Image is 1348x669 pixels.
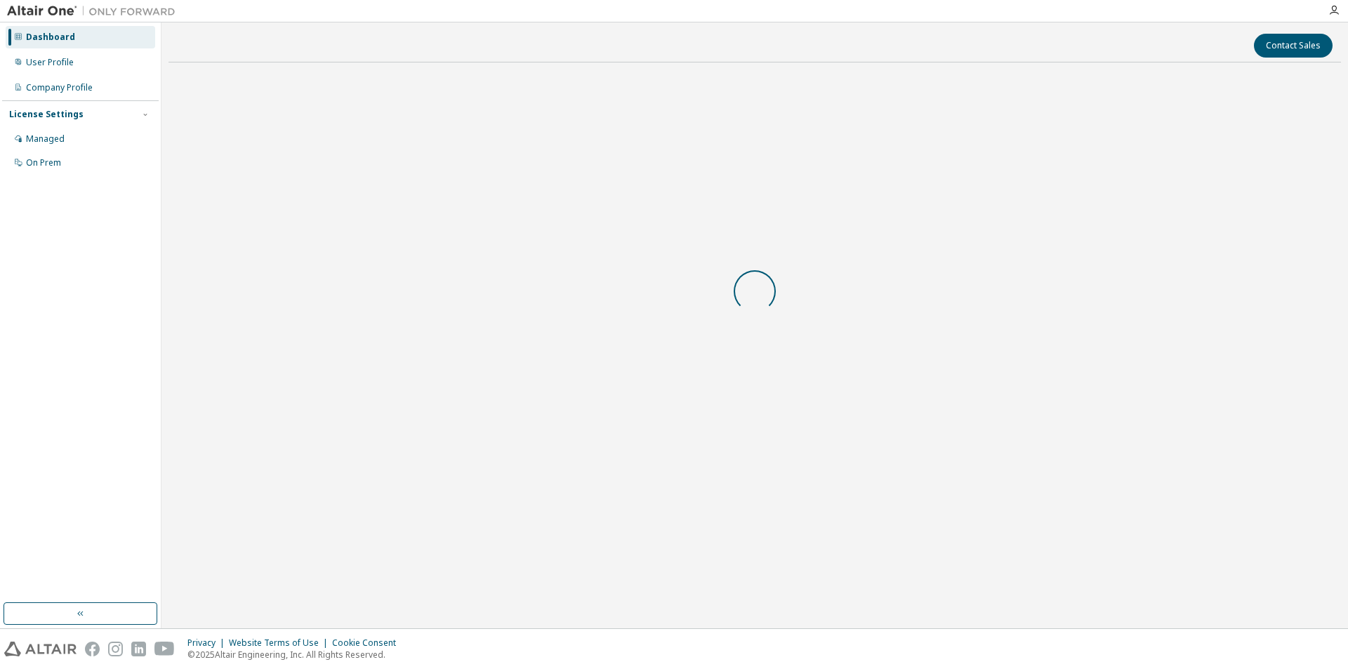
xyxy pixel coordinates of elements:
img: Altair One [7,4,183,18]
div: On Prem [26,157,61,168]
img: altair_logo.svg [4,642,77,656]
div: Cookie Consent [332,637,404,649]
img: linkedin.svg [131,642,146,656]
img: instagram.svg [108,642,123,656]
div: Managed [26,133,65,145]
div: User Profile [26,57,74,68]
div: Privacy [187,637,229,649]
div: Website Terms of Use [229,637,332,649]
img: facebook.svg [85,642,100,656]
div: Dashboard [26,32,75,43]
div: Company Profile [26,82,93,93]
div: License Settings [9,109,84,120]
button: Contact Sales [1254,34,1333,58]
p: © 2025 Altair Engineering, Inc. All Rights Reserved. [187,649,404,661]
img: youtube.svg [154,642,175,656]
